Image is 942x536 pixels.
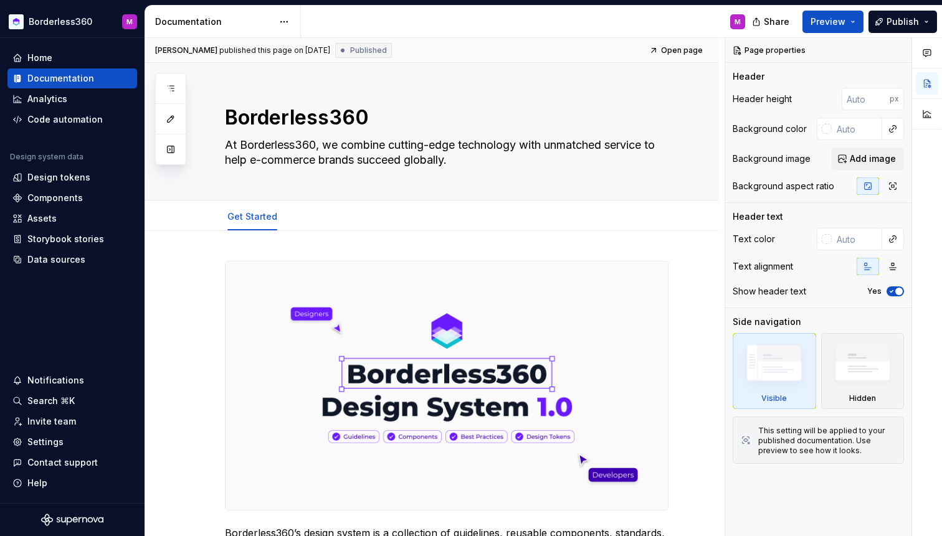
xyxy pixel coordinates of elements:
div: Notifications [27,374,84,387]
div: Settings [27,436,64,448]
div: Home [27,52,52,64]
img: c6ae0002-d8ba-48fe-8367-f0aee3ef0054.png [226,261,668,510]
div: Storybook stories [27,233,104,245]
span: Published [350,45,387,55]
div: published this page on [DATE] [219,45,330,55]
p: px [890,94,899,104]
div: Design tokens [27,171,90,184]
div: Text color [733,233,775,245]
div: Components [27,192,83,204]
a: Get Started [227,211,277,222]
button: Notifications [7,370,137,390]
div: Text alignment [733,260,793,273]
div: Visible [733,333,816,409]
div: Get Started [222,203,282,229]
div: M [735,17,741,27]
button: Add image [832,148,904,170]
span: Add image [850,153,896,165]
span: [PERSON_NAME] [155,45,217,55]
div: Side navigation [733,316,801,328]
a: Code automation [7,110,137,129]
div: Borderless360 [29,16,92,28]
button: Help [7,473,137,493]
a: Open page [645,42,708,59]
a: Documentation [7,68,137,88]
div: Background image [733,153,811,165]
input: Auto [832,118,882,140]
svg: Supernova Logo [41,514,103,526]
div: Code automation [27,113,103,126]
div: Contact support [27,456,98,469]
input: Auto [842,88,890,110]
button: Preview [802,11,863,33]
div: Header height [733,93,792,105]
span: Open page [661,45,703,55]
button: Contact support [7,453,137,473]
span: Share [764,16,789,28]
div: Assets [27,212,57,225]
button: Share [746,11,797,33]
div: Search ⌘K [27,395,75,407]
textarea: Borderless360 [222,103,666,133]
div: Background color [733,123,807,135]
textarea: At Borderless360, we combine cutting-edge technology with unmatched service to help e-commerce br... [222,135,666,170]
a: Settings [7,432,137,452]
div: Documentation [27,72,94,85]
a: Invite team [7,411,137,431]
div: Background aspect ratio [733,180,834,192]
div: Visible [761,393,787,403]
div: M [126,17,133,27]
img: c6184690-d68d-44f3-bd3d-6b95d693eb49.png [9,14,24,29]
button: Publish [868,11,937,33]
a: Design tokens [7,167,137,187]
div: Hidden [849,393,876,403]
div: Design system data [10,152,83,162]
div: This setting will be applied to your published documentation. Use preview to see how it looks. [758,426,896,456]
a: Assets [7,209,137,228]
div: Analytics [27,93,67,105]
label: Yes [867,286,882,296]
div: Header text [733,210,783,223]
span: Preview [811,16,845,28]
a: Home [7,48,137,68]
div: Hidden [821,333,905,409]
a: Storybook stories [7,229,137,249]
div: Header [733,70,764,83]
div: Invite team [27,415,76,428]
button: Borderless360M [2,8,142,35]
button: Search ⌘K [7,391,137,411]
a: Analytics [7,89,137,109]
input: Auto [832,228,882,250]
div: Show header text [733,285,806,298]
span: Publish [887,16,919,28]
div: Help [27,477,47,489]
a: Data sources [7,250,137,270]
div: Data sources [27,253,85,266]
div: Documentation [155,16,273,28]
a: Components [7,188,137,208]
